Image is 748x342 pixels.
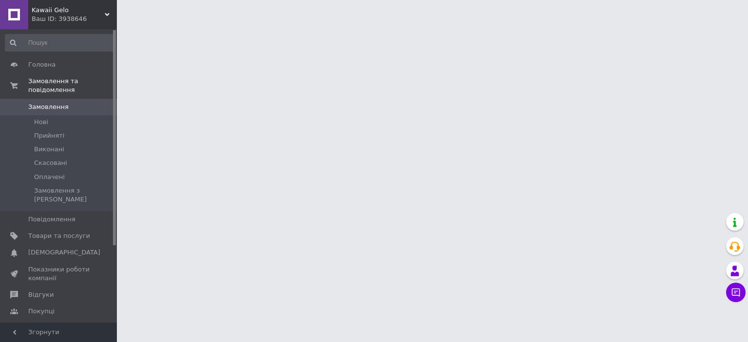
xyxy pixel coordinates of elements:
[28,248,100,257] span: [DEMOGRAPHIC_DATA]
[726,283,746,302] button: Чат з покупцем
[28,265,90,283] span: Показники роботи компанії
[32,6,105,15] span: Kawaii Gelo
[34,186,114,204] span: Замовлення з [PERSON_NAME]
[34,131,64,140] span: Прийняті
[28,307,55,316] span: Покупці
[28,215,75,224] span: Повідомлення
[28,232,90,240] span: Товари та послуги
[5,34,115,52] input: Пошук
[28,103,69,111] span: Замовлення
[34,159,67,167] span: Скасовані
[28,290,54,299] span: Відгуки
[28,77,117,94] span: Замовлення та повідомлення
[34,118,48,126] span: Нові
[32,15,117,23] div: Ваш ID: 3938646
[34,145,64,154] span: Виконані
[28,60,56,69] span: Головна
[34,173,65,181] span: Оплачені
